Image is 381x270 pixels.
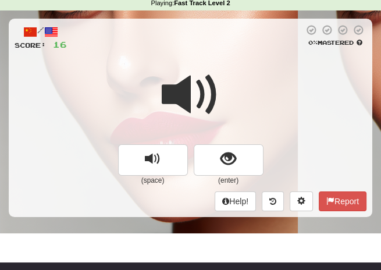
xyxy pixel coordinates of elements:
small: (enter) [194,176,264,186]
button: replay audio [118,144,188,176]
span: 16 [53,40,67,49]
div: Mastered [304,38,366,47]
button: show sentence [194,144,264,176]
button: Report [319,191,366,211]
span: Score: [15,41,46,49]
div: / [15,24,67,39]
span: 0 % [308,39,318,46]
small: (space) [118,176,188,186]
button: Help! [215,191,256,211]
button: Round history (alt+y) [262,191,284,211]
